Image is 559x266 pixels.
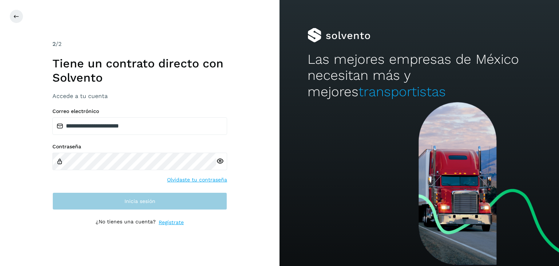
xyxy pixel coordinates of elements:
[124,199,155,204] span: Inicia sesión
[167,176,227,184] a: Olvidaste tu contraseña
[52,40,56,47] span: 2
[52,56,227,85] h1: Tiene un contrato directo con Solvento
[159,219,184,226] a: Regístrate
[52,192,227,210] button: Inicia sesión
[52,93,227,99] h3: Accede a tu cuenta
[52,40,227,48] div: /2
[96,219,156,226] p: ¿No tienes una cuenta?
[52,144,227,150] label: Contraseña
[308,51,531,100] h2: Las mejores empresas de México necesitan más y mejores
[358,84,446,99] span: transportistas
[52,108,227,114] label: Correo electrónico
